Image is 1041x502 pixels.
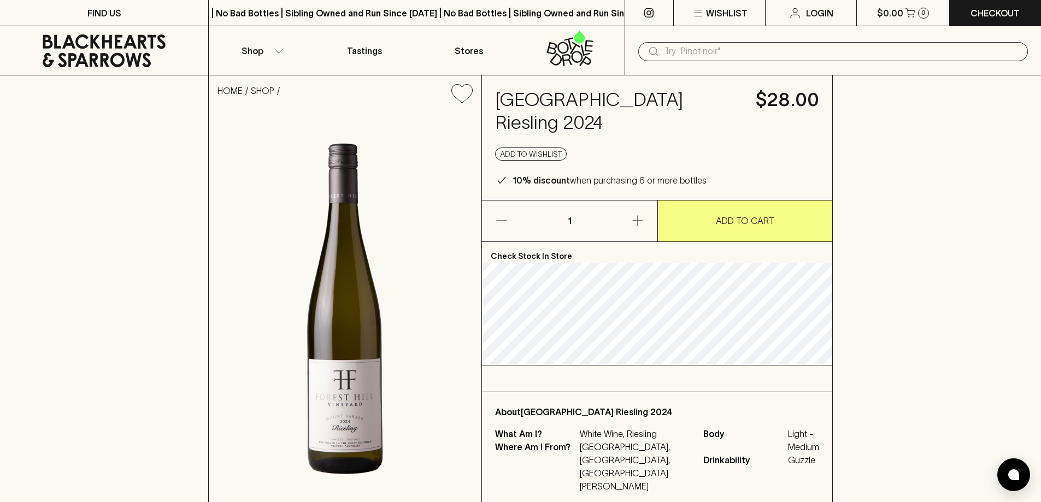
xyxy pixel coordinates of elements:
[513,174,707,187] p: when purchasing 6 or more bottles
[495,440,577,493] p: Where Am I From?
[209,26,313,75] button: Shop
[806,7,833,20] p: Login
[495,427,577,440] p: What Am I?
[716,214,774,227] p: ADD TO CART
[217,86,243,96] a: HOME
[482,242,832,263] p: Check Stock In Store
[788,427,819,453] span: Light - Medium
[664,43,1019,60] input: Try "Pinot noir"
[788,453,819,466] span: Guzzle
[580,427,690,440] p: White Wine, Riesling
[242,44,263,57] p: Shop
[251,86,274,96] a: SHOP
[447,80,477,108] button: Add to wishlist
[455,44,483,57] p: Stores
[971,7,1020,20] p: Checkout
[495,147,567,161] button: Add to wishlist
[313,26,416,75] a: Tastings
[756,88,819,111] h4: $28.00
[495,88,743,134] h4: [GEOGRAPHIC_DATA] Riesling 2024
[513,175,570,185] b: 10% discount
[417,26,521,75] a: Stores
[703,427,785,453] span: Body
[1008,469,1019,480] img: bubble-icon
[580,440,690,493] p: [GEOGRAPHIC_DATA], [GEOGRAPHIC_DATA], [GEOGRAPHIC_DATA][PERSON_NAME]
[347,44,382,57] p: Tastings
[877,7,903,20] p: $0.00
[658,200,833,241] button: ADD TO CART
[921,10,926,16] p: 0
[556,200,583,241] p: 1
[703,453,785,466] span: Drinkability
[495,405,819,418] p: About [GEOGRAPHIC_DATA] Riesling 2024
[87,7,121,20] p: FIND US
[706,7,748,20] p: Wishlist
